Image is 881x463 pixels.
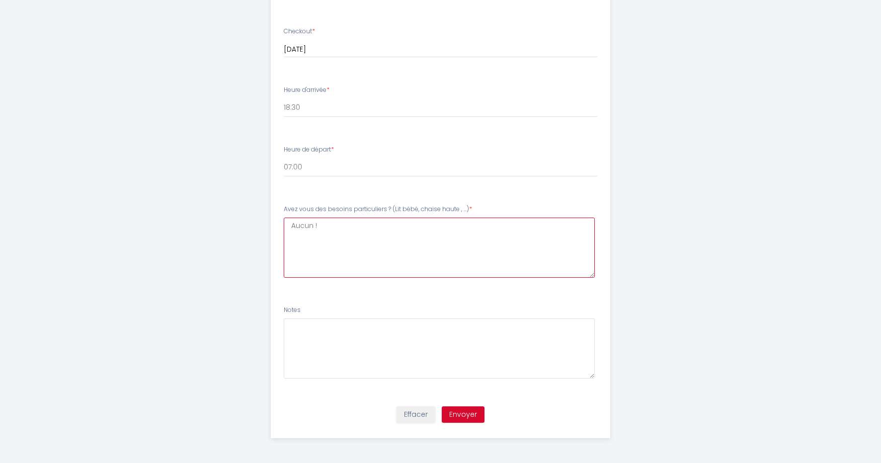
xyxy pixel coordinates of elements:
[284,27,315,36] label: Checkout
[284,85,329,95] label: Heure d'arrivée
[397,406,435,423] button: Effacer
[284,306,301,315] label: Notes
[442,406,484,423] button: Envoyer
[284,145,334,154] label: Heure de départ
[284,205,472,214] label: Avez vous des besoins particuliers ? (Lit bébé, chaise haute , ...)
